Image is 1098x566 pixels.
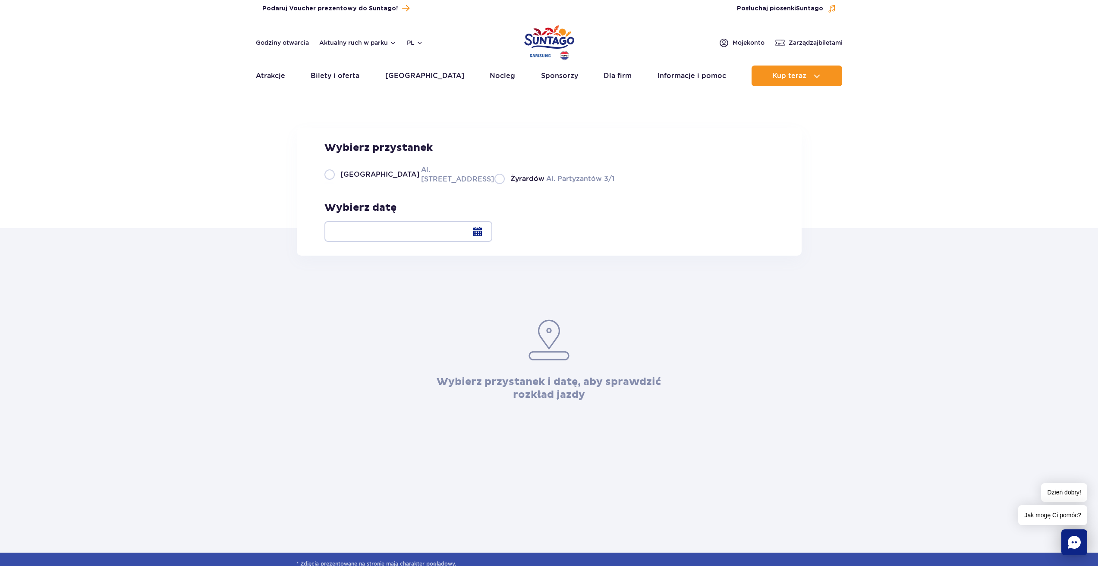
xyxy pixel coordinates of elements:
a: Mojekonto [719,38,765,48]
a: Atrakcje [256,66,285,86]
a: Sponsorzy [541,66,578,86]
label: Al. [STREET_ADDRESS] [324,165,484,184]
a: [GEOGRAPHIC_DATA] [385,66,464,86]
label: Al. Partyzantów 3/1 [494,173,614,184]
h3: Wybierz datę [324,201,492,214]
h3: Wybierz przystanek [324,141,614,154]
span: Podaruj Voucher prezentowy do Suntago! [262,4,398,13]
span: Zarządzaj biletami [789,38,843,47]
button: Kup teraz [752,66,842,86]
a: Park of Poland [524,22,574,61]
h3: Wybierz przystanek i datę, aby sprawdzić rozkład jazdy [416,375,682,401]
a: Dla firm [604,66,632,86]
span: Jak mogę Ci pomóc? [1018,505,1087,525]
span: Dzień dobry! [1041,483,1087,502]
span: Suntago [796,6,823,12]
span: Moje konto [733,38,765,47]
span: Żyrardów [510,174,544,184]
button: Posłuchaj piosenkiSuntago [737,4,836,13]
div: Chat [1061,529,1087,555]
span: Kup teraz [772,72,806,80]
span: [GEOGRAPHIC_DATA] [340,170,419,179]
button: Aktualny ruch w parku [319,39,396,46]
a: Bilety i oferta [311,66,359,86]
a: Informacje i pomoc [658,66,726,86]
span: Posłuchaj piosenki [737,4,823,13]
img: pin.953eee3c.svg [527,319,571,362]
a: Podaruj Voucher prezentowy do Suntago! [262,3,409,14]
a: Godziny otwarcia [256,38,309,47]
a: Zarządzajbiletami [775,38,843,48]
button: pl [407,38,423,47]
a: Nocleg [490,66,515,86]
